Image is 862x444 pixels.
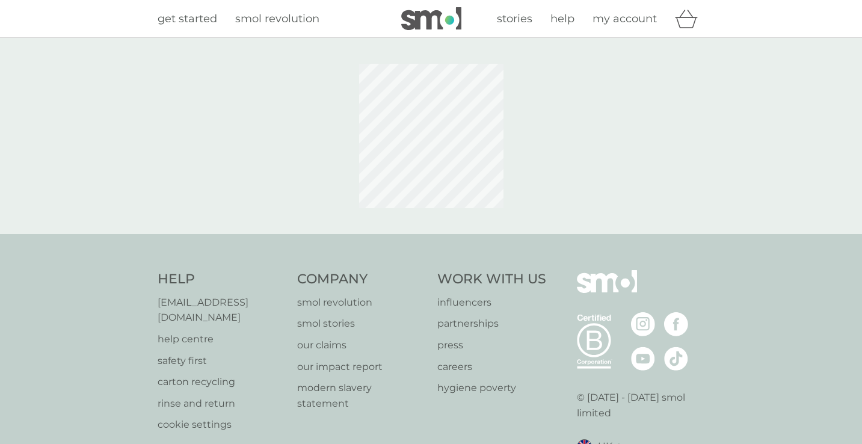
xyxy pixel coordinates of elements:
a: partnerships [437,316,546,331]
h4: Company [297,270,425,289]
span: stories [497,12,532,25]
a: safety first [158,353,286,369]
span: get started [158,12,217,25]
a: help centre [158,331,286,347]
img: smol [401,7,461,30]
a: press [437,338,546,353]
h4: Work With Us [437,270,546,289]
span: help [550,12,574,25]
img: visit the smol Instagram page [631,312,655,336]
a: hygiene poverty [437,380,546,396]
a: careers [437,359,546,375]
img: visit the smol Facebook page [664,312,688,336]
a: our impact report [297,359,425,375]
div: basket [675,7,705,31]
a: my account [593,10,657,28]
a: our claims [297,338,425,353]
a: stories [497,10,532,28]
h4: Help [158,270,286,289]
img: visit the smol Tiktok page [664,347,688,371]
a: rinse and return [158,396,286,412]
p: © [DATE] - [DATE] smol limited [577,390,705,421]
a: carton recycling [158,374,286,390]
a: smol revolution [297,295,425,310]
a: smol revolution [235,10,319,28]
a: smol stories [297,316,425,331]
img: visit the smol Youtube page [631,347,655,371]
span: smol revolution [235,12,319,25]
img: smol [577,270,637,311]
a: [EMAIL_ADDRESS][DOMAIN_NAME] [158,295,286,325]
span: my account [593,12,657,25]
a: help [550,10,574,28]
a: cookie settings [158,417,286,433]
a: get started [158,10,217,28]
a: influencers [437,295,546,310]
a: modern slavery statement [297,380,425,411]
